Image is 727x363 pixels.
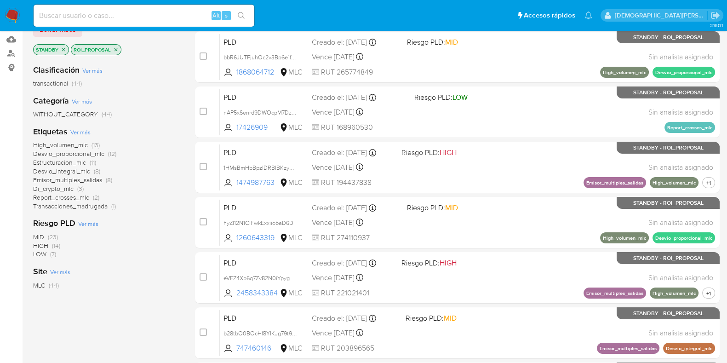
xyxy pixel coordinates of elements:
[615,11,708,20] p: cristian.porley@mercadolibre.com
[34,10,254,22] input: Buscar usuario o caso...
[524,11,575,20] span: Accesos rápidos
[232,9,251,22] button: search-icon
[584,12,592,19] a: Notificaciones
[710,22,722,29] span: 3.160.1
[710,11,720,20] a: Salir
[212,11,220,20] span: Alt
[225,11,228,20] span: s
